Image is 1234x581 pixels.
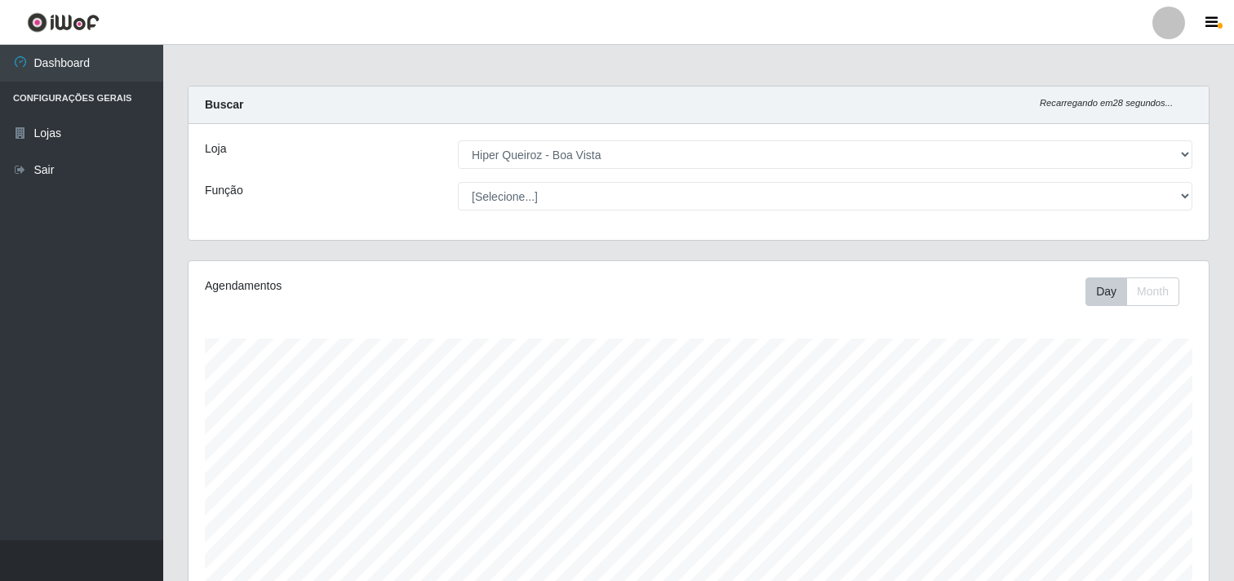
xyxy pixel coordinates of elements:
strong: Buscar [205,98,243,111]
div: First group [1085,277,1179,306]
img: CoreUI Logo [27,12,100,33]
button: Month [1126,277,1179,306]
button: Day [1085,277,1127,306]
div: Agendamentos [205,277,602,295]
label: Loja [205,140,226,157]
i: Recarregando em 28 segundos... [1040,98,1173,108]
label: Função [205,182,243,199]
div: Toolbar with button groups [1085,277,1192,306]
